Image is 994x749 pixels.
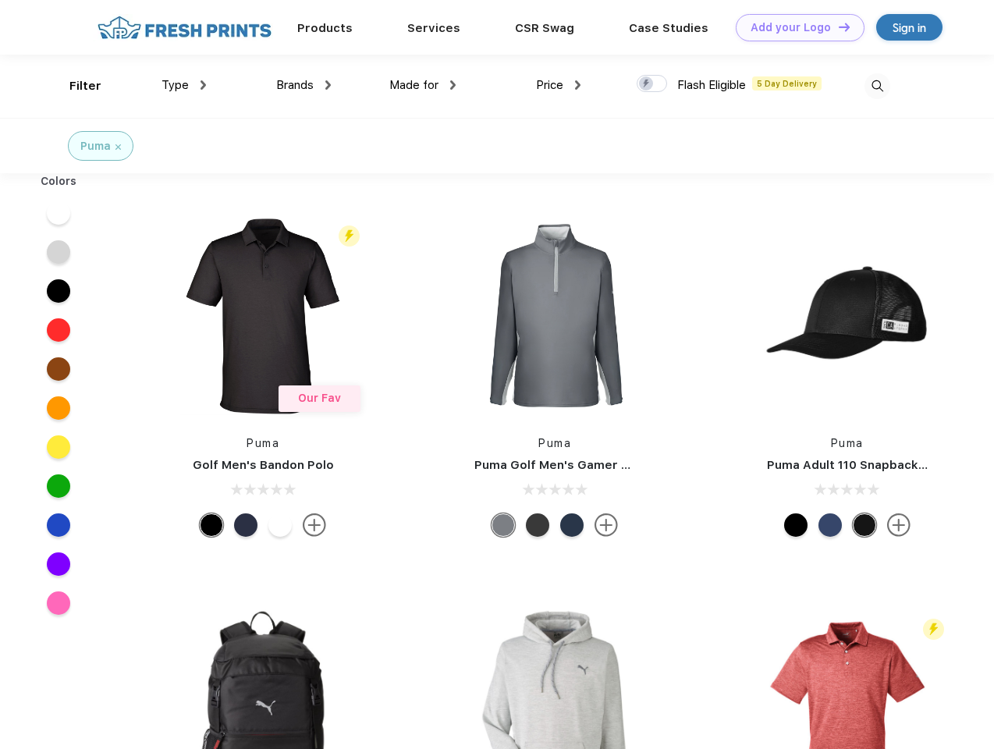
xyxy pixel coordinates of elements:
[887,513,911,537] img: more.svg
[864,73,890,99] img: desktop_search.svg
[876,14,943,41] a: Sign in
[853,513,876,537] div: Pma Blk with Pma Blk
[677,78,746,92] span: Flash Eligible
[389,78,438,92] span: Made for
[595,513,618,537] img: more.svg
[80,138,111,154] div: Puma
[193,458,334,472] a: Golf Men's Bandon Polo
[893,19,926,37] div: Sign in
[325,80,331,90] img: dropdown.png
[744,212,951,420] img: func=resize&h=266
[159,212,367,420] img: func=resize&h=266
[200,513,223,537] div: Puma Black
[29,173,89,190] div: Colors
[526,513,549,537] div: Puma Black
[515,21,574,35] a: CSR Swag
[93,14,276,41] img: fo%20logo%202.webp
[115,144,121,150] img: filter_cancel.svg
[407,21,460,35] a: Services
[339,225,360,247] img: flash_active_toggle.svg
[268,513,292,537] div: Bright White
[752,76,822,91] span: 5 Day Delivery
[297,21,353,35] a: Products
[162,78,189,92] span: Type
[450,80,456,90] img: dropdown.png
[298,392,341,404] span: Our Fav
[784,513,808,537] div: Pma Blk Pma Blk
[923,619,944,640] img: flash_active_toggle.svg
[474,458,721,472] a: Puma Golf Men's Gamer Golf Quarter-Zip
[751,21,831,34] div: Add your Logo
[839,23,850,31] img: DT
[538,437,571,449] a: Puma
[575,80,580,90] img: dropdown.png
[303,513,326,537] img: more.svg
[451,212,659,420] img: func=resize&h=266
[818,513,842,537] div: Peacoat with Qut Shd
[201,80,206,90] img: dropdown.png
[276,78,314,92] span: Brands
[536,78,563,92] span: Price
[560,513,584,537] div: Navy Blazer
[492,513,515,537] div: Quiet Shade
[831,437,864,449] a: Puma
[69,77,101,95] div: Filter
[234,513,257,537] div: Navy Blazer
[247,437,279,449] a: Puma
